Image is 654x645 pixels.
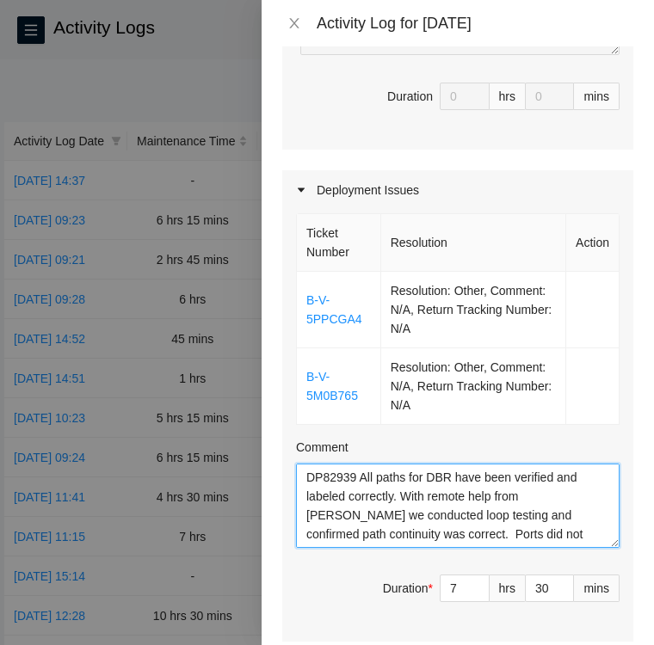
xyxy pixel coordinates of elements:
[297,214,381,272] th: Ticket Number
[490,83,526,110] div: hrs
[296,464,620,548] textarea: Comment
[574,83,620,110] div: mins
[306,293,362,326] a: B-V-5PPCGA4
[287,16,301,30] span: close
[381,272,566,348] td: Resolution: Other, Comment: N/A, Return Tracking Number: N/A
[381,348,566,425] td: Resolution: Other, Comment: N/A, Return Tracking Number: N/A
[381,214,566,272] th: Resolution
[383,579,433,598] div: Duration
[282,15,306,32] button: Close
[387,87,433,106] div: Duration
[317,14,633,33] div: Activity Log for [DATE]
[306,370,358,402] a: B-V-5M0B765
[574,574,620,602] div: mins
[490,574,526,602] div: hrs
[296,438,349,457] label: Comment
[566,214,620,272] th: Action
[282,170,633,210] div: Deployment Issues
[296,185,306,195] span: caret-right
